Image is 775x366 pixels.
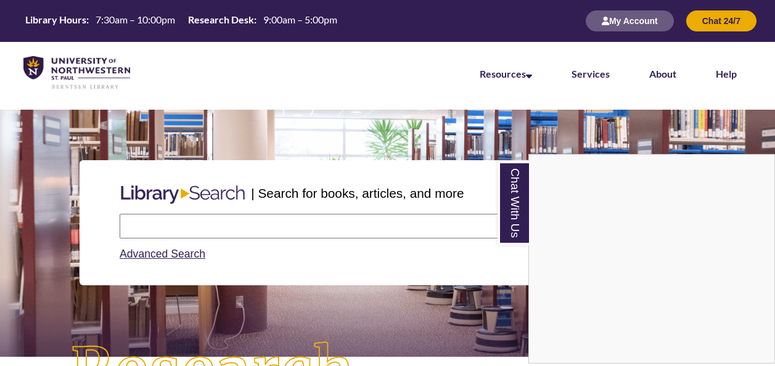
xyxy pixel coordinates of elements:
[528,154,775,364] div: Chat With Us
[498,161,529,245] a: Chat With Us
[572,68,610,79] a: Services
[480,68,532,79] a: Resources
[649,68,676,79] a: About
[529,155,774,363] iframe: Chat Widget
[716,68,737,79] a: Help
[23,56,130,90] img: UNWSP Library Logo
